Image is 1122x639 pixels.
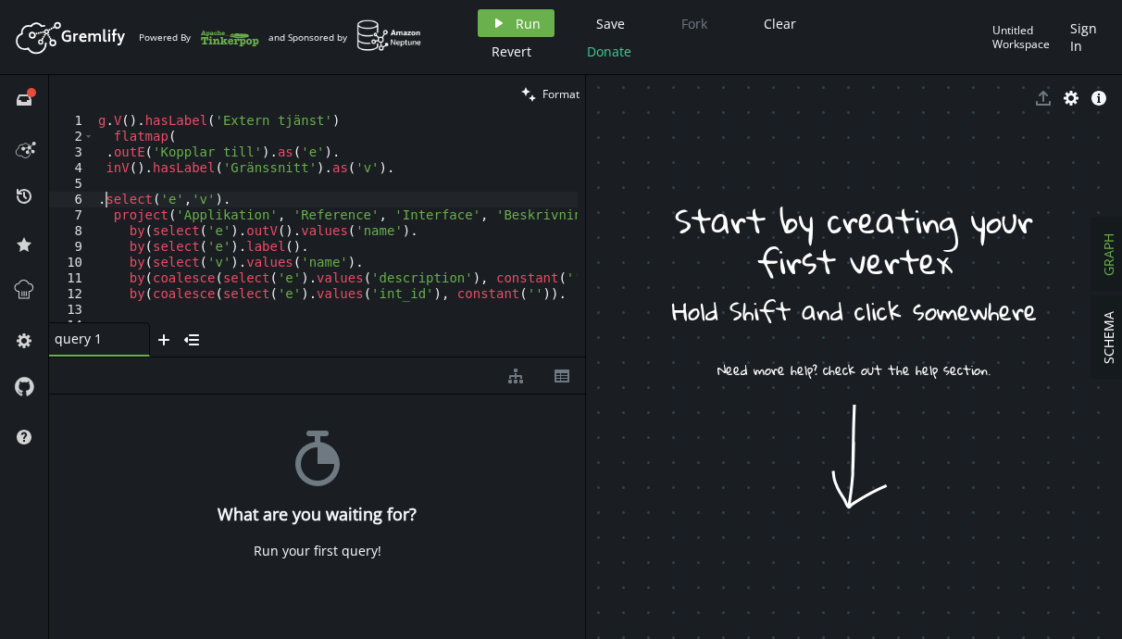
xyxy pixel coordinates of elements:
[49,318,94,333] div: 14
[49,160,94,176] div: 4
[516,75,585,113] button: Format
[49,144,94,160] div: 3
[49,286,94,302] div: 12
[764,15,796,32] span: Clear
[582,9,639,37] button: Save
[49,129,94,144] div: 2
[750,9,810,37] button: Clear
[139,21,259,54] div: Powered By
[478,9,555,37] button: Run
[49,239,94,255] div: 9
[55,331,129,347] span: query 1
[49,223,94,239] div: 8
[667,9,722,37] button: Fork
[1100,233,1117,276] span: GRAPH
[492,43,531,60] span: Revert
[218,505,417,524] h4: What are you waiting for?
[49,176,94,192] div: 5
[516,15,541,32] span: Run
[587,43,631,60] span: Donate
[1070,19,1099,55] span: Sign In
[356,19,422,52] img: AWS Neptune
[254,543,381,559] div: Run your first query!
[49,302,94,318] div: 13
[1061,9,1108,65] button: Sign In
[1100,311,1117,364] span: SCHEMA
[573,37,645,65] button: Donate
[992,23,1061,52] div: Untitled Workspace
[542,86,580,102] span: Format
[49,113,94,129] div: 1
[49,255,94,270] div: 10
[268,19,422,55] div: and Sponsored by
[681,15,707,32] span: Fork
[596,15,625,32] span: Save
[478,37,545,65] button: Revert
[49,192,94,207] div: 6
[49,207,94,223] div: 7
[49,270,94,286] div: 11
